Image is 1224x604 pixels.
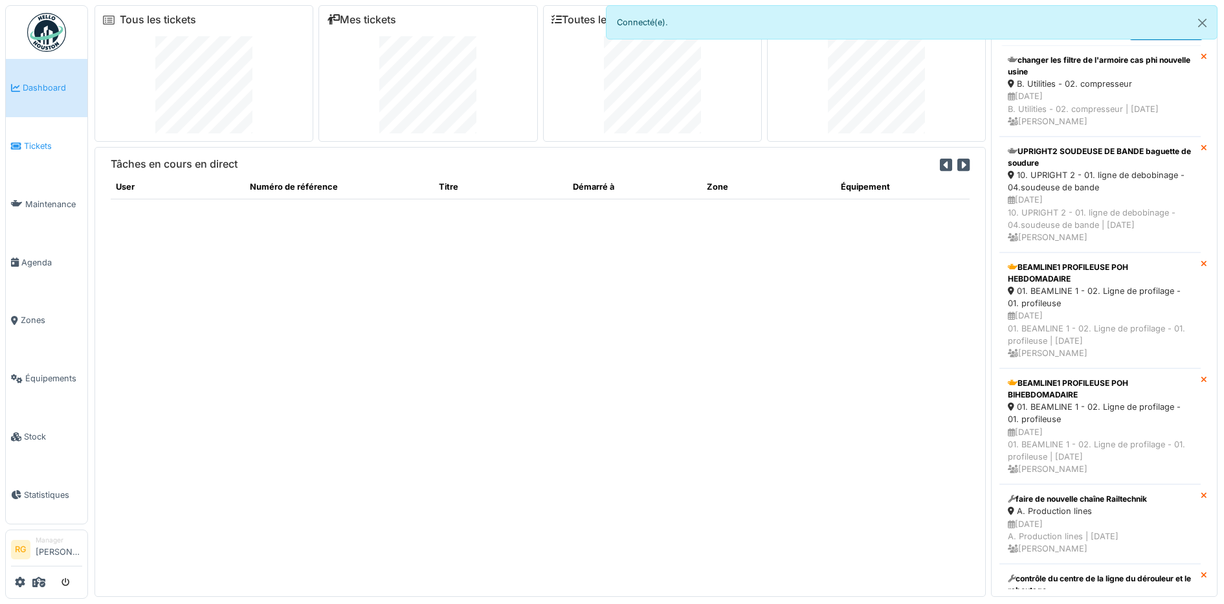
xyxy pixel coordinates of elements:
a: Maintenance [6,175,87,234]
th: Équipement [836,175,970,199]
a: Tickets [6,117,87,175]
a: BEAMLINE1 PROFILEUSE POH HEBDOMADAIRE 01. BEAMLINE 1 - 02. Ligne de profilage - 01. profileuse [D... [999,252,1201,368]
span: Statistiques [24,489,82,501]
div: UPRIGHT2 SOUDEUSE DE BANDE baguette de soudure [1008,146,1192,169]
th: Titre [434,175,568,199]
div: [DATE] A. Production lines | [DATE] [PERSON_NAME] [1008,518,1192,555]
a: BEAMLINE1 PROFILEUSE POH BIHEBDOMADAIRE 01. BEAMLINE 1 - 02. Ligne de profilage - 01. profileuse ... [999,368,1201,484]
h6: Tâches en cours en direct [111,158,238,170]
a: Dashboard [6,59,87,117]
span: Agenda [21,256,82,269]
a: changer les filtre de l'armoire cas phi nouvelle usine B. Utilities - 02. compresseur [DATE]B. Ut... [999,45,1201,137]
span: Tickets [24,140,82,152]
span: Dashboard [23,82,82,94]
a: RG Manager[PERSON_NAME] [11,535,82,566]
div: 10. UPRIGHT 2 - 01. ligne de debobinage - 04.soudeuse de bande [1008,169,1192,194]
li: [PERSON_NAME] [36,535,82,563]
a: Agenda [6,233,87,291]
a: Zones [6,291,87,350]
div: [DATE] 01. BEAMLINE 1 - 02. Ligne de profilage - 01. profileuse | [DATE] [PERSON_NAME] [1008,309,1192,359]
div: contrôle du centre de la ligne du dérouleur et le raboutage [1008,573,1192,596]
a: faire de nouvelle chaîne Railtechnik A. Production lines [DATE]A. Production lines | [DATE] [PERS... [999,484,1201,564]
a: Toutes les tâches [551,14,648,26]
a: Mes tickets [327,14,396,26]
a: Tous les tickets [120,14,196,26]
th: Numéro de référence [245,175,433,199]
div: BEAMLINE1 PROFILEUSE POH HEBDOMADAIRE [1008,262,1192,285]
span: translation missing: fr.shared.user [116,182,135,192]
th: Zone [702,175,836,199]
div: 01. BEAMLINE 1 - 02. Ligne de profilage - 01. profileuse [1008,285,1192,309]
div: changer les filtre de l'armoire cas phi nouvelle usine [1008,54,1192,78]
th: Démarré à [568,175,702,199]
span: Équipements [25,372,82,385]
div: [DATE] 01. BEAMLINE 1 - 02. Ligne de profilage - 01. profileuse | [DATE] [PERSON_NAME] [1008,426,1192,476]
li: RG [11,540,30,559]
button: Close [1188,6,1217,40]
div: A. Production lines [1008,505,1192,517]
div: [DATE] B. Utilities - 02. compresseur | [DATE] [PERSON_NAME] [1008,90,1192,128]
span: Zones [21,314,82,326]
a: Équipements [6,350,87,408]
div: B. Utilities - 02. compresseur [1008,78,1192,90]
span: Maintenance [25,198,82,210]
div: 01. BEAMLINE 1 - 02. Ligne de profilage - 01. profileuse [1008,401,1192,425]
div: [DATE] 10. UPRIGHT 2 - 01. ligne de debobinage - 04.soudeuse de bande | [DATE] [PERSON_NAME] [1008,194,1192,243]
span: Stock [24,431,82,443]
div: BEAMLINE1 PROFILEUSE POH BIHEBDOMADAIRE [1008,377,1192,401]
div: Manager [36,535,82,545]
div: faire de nouvelle chaîne Railtechnik [1008,493,1192,505]
a: Stock [6,408,87,466]
a: UPRIGHT2 SOUDEUSE DE BANDE baguette de soudure 10. UPRIGHT 2 - 01. ligne de debobinage - 04.soude... [999,137,1201,252]
a: Statistiques [6,465,87,524]
div: Connecté(e). [606,5,1218,39]
img: Badge_color-CXgf-gQk.svg [27,13,66,52]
